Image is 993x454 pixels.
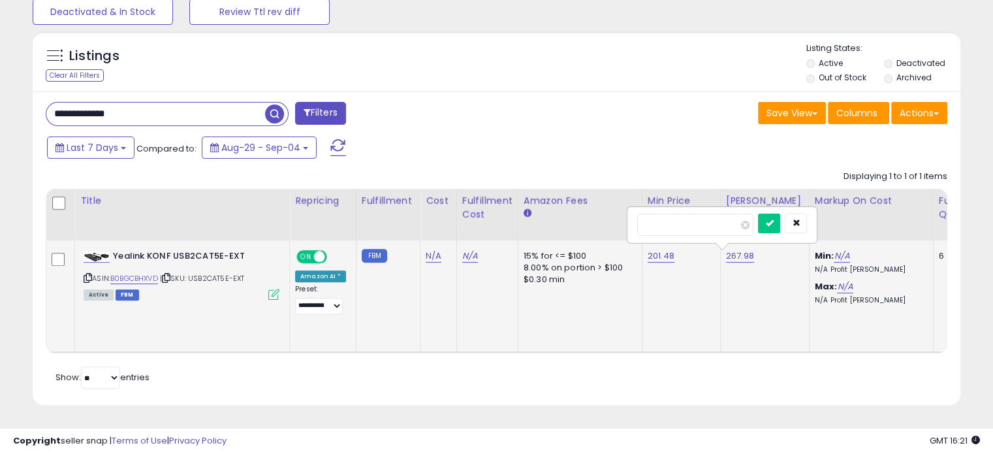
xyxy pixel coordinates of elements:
div: 6 [939,250,979,262]
div: Title [80,194,284,208]
div: Min Price [648,194,715,208]
span: FBM [116,289,139,300]
p: N/A Profit [PERSON_NAME] [815,265,923,274]
div: 8.00% on portion > $100 [524,262,632,274]
label: Archived [896,72,931,83]
a: Privacy Policy [169,434,227,447]
div: Cost [426,194,451,208]
a: 267.98 [726,250,754,263]
small: Amazon Fees. [524,208,531,219]
label: Out of Stock [819,72,866,83]
b: Max: [815,280,838,293]
button: Last 7 Days [47,137,134,159]
button: Aug-29 - Sep-04 [202,137,317,159]
div: Fulfillment Cost [462,194,512,221]
span: OFF [325,251,346,263]
label: Active [819,57,843,69]
div: Amazon Fees [524,194,637,208]
a: N/A [834,250,849,263]
label: Deactivated [896,57,945,69]
a: N/A [426,250,441,263]
div: $0.30 min [524,274,632,285]
b: Yealink KONF USB2CAT5E-EXT [113,250,272,266]
span: Last 7 Days [67,141,118,154]
span: Compared to: [136,142,197,155]
button: Actions [891,102,947,124]
span: Columns [836,106,877,120]
a: Terms of Use [112,434,167,447]
th: The percentage added to the cost of goods (COGS) that forms the calculator for Min & Max prices. [809,189,933,240]
a: N/A [462,250,478,263]
div: Markup on Cost [815,194,928,208]
div: Repricing [295,194,351,208]
small: FBM [362,249,387,263]
p: N/A Profit [PERSON_NAME] [815,296,923,305]
strong: Copyright [13,434,61,447]
a: N/A [837,280,853,293]
div: 15% for <= $100 [524,250,632,262]
div: Clear All Filters [46,69,104,82]
a: 201.48 [648,250,674,263]
button: Save View [758,102,826,124]
img: 31mlt58yjVL._SL40_.jpg [84,251,110,262]
span: All listings currently available for purchase on Amazon [84,289,114,300]
button: Columns [828,102,889,124]
span: ON [298,251,314,263]
span: 2025-09-12 16:21 GMT [930,434,980,447]
span: Show: entries [55,371,150,383]
h5: Listings [69,47,119,65]
p: Listing States: [806,42,960,55]
div: Amazon AI * [295,270,346,282]
div: [PERSON_NAME] [726,194,804,208]
a: B0BGCBHXVD [110,273,158,284]
span: | SKU: USB2CAT5E-EXT [160,273,244,284]
div: Fulfillment [362,194,415,208]
div: Displaying 1 to 1 of 1 items [843,170,947,183]
div: Fulfillable Quantity [939,194,984,221]
div: Preset: [295,285,346,314]
button: Filters [295,102,346,125]
div: seller snap | | [13,435,227,447]
div: ASIN: [84,250,279,299]
b: Min: [815,250,834,262]
span: Aug-29 - Sep-04 [221,141,300,154]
